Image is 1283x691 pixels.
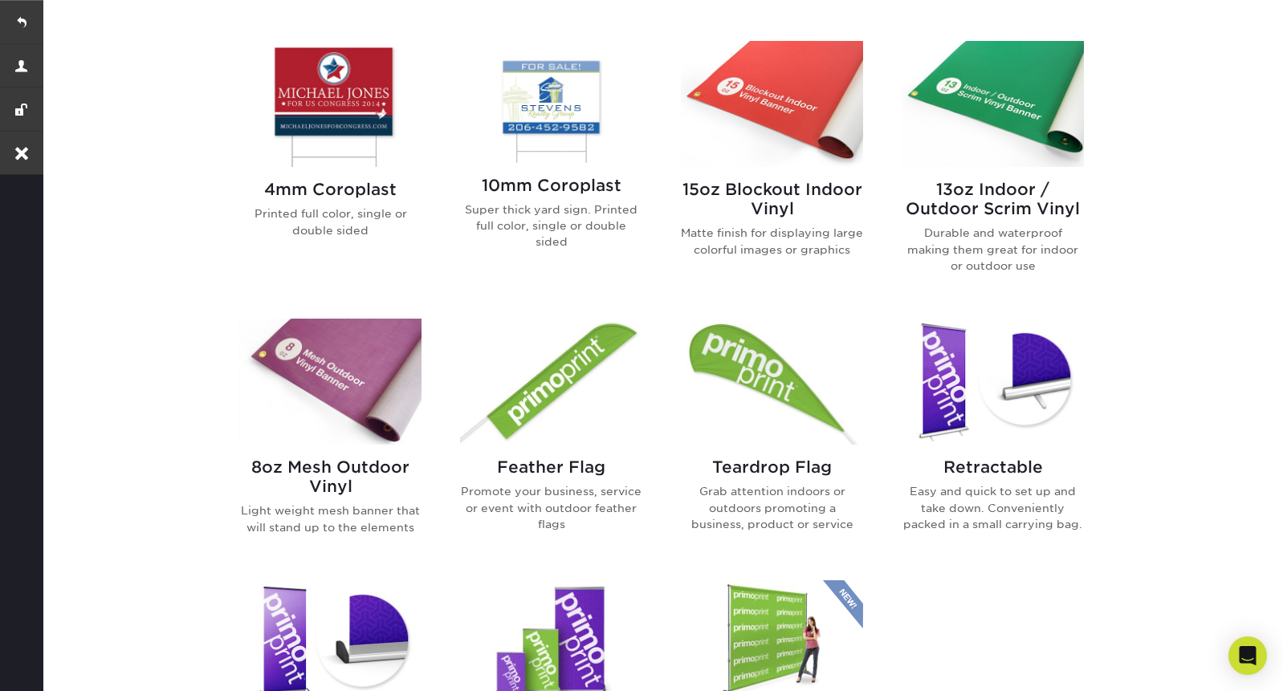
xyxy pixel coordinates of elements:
[239,319,422,445] img: 8oz Mesh Outdoor Vinyl Banners
[681,457,863,477] h2: Teardrop Flag
[902,483,1084,532] p: Easy and quick to set up and take down. Conveniently packed in a small carrying bag.
[902,319,1084,561] a: Retractable Banner Stands Retractable Easy and quick to set up and take down. Conveniently packed...
[460,483,642,532] p: Promote your business, service or event with outdoor feather flags
[460,319,642,561] a: Feather Flag Flags Feather Flag Promote your business, service or event with outdoor feather flags
[460,201,642,250] p: Super thick yard sign. Printed full color, single or double sided
[239,457,422,496] h2: 8oz Mesh Outdoor Vinyl
[902,41,1084,299] a: 13oz Indoor / Outdoor Scrim Vinyl Banners 13oz Indoor / Outdoor Scrim Vinyl Durable and waterproo...
[239,319,422,561] a: 8oz Mesh Outdoor Vinyl Banners 8oz Mesh Outdoor Vinyl Light weight mesh banner that will stand up...
[460,176,642,195] h2: 10mm Coroplast
[681,41,863,299] a: 15oz Blockout Indoor Vinyl Banners 15oz Blockout Indoor Vinyl Matte finish for displaying large c...
[681,180,863,218] h2: 15oz Blockout Indoor Vinyl
[681,319,863,561] a: Teardrop Flag Flags Teardrop Flag Grab attention indoors or outdoors promoting a business, produc...
[681,319,863,445] img: Teardrop Flag Flags
[902,180,1084,218] h2: 13oz Indoor / Outdoor Scrim Vinyl
[239,41,422,299] a: 4mm Coroplast Signs 4mm Coroplast Printed full color, single or double sided
[239,41,422,167] img: 4mm Coroplast Signs
[460,41,642,299] a: 10mm Coroplast Signs 10mm Coroplast Super thick yard sign. Printed full color, single or double s...
[823,580,863,628] img: New Product
[239,180,422,199] h2: 4mm Coroplast
[460,319,642,445] img: Feather Flag Flags
[1228,636,1267,675] div: Open Intercom Messenger
[460,41,642,162] img: 10mm Coroplast Signs
[239,502,422,535] p: Light weight mesh banner that will stand up to the elements
[902,457,1084,477] h2: Retractable
[902,319,1084,445] img: Retractable Banner Stands
[902,225,1084,274] p: Durable and waterproof making them great for indoor or outdoor use
[460,457,642,477] h2: Feather Flag
[681,41,863,167] img: 15oz Blockout Indoor Vinyl Banners
[239,205,422,238] p: Printed full color, single or double sided
[681,483,863,532] p: Grab attention indoors or outdoors promoting a business, product or service
[902,41,1084,167] img: 13oz Indoor / Outdoor Scrim Vinyl Banners
[681,225,863,258] p: Matte finish for displaying large colorful images or graphics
